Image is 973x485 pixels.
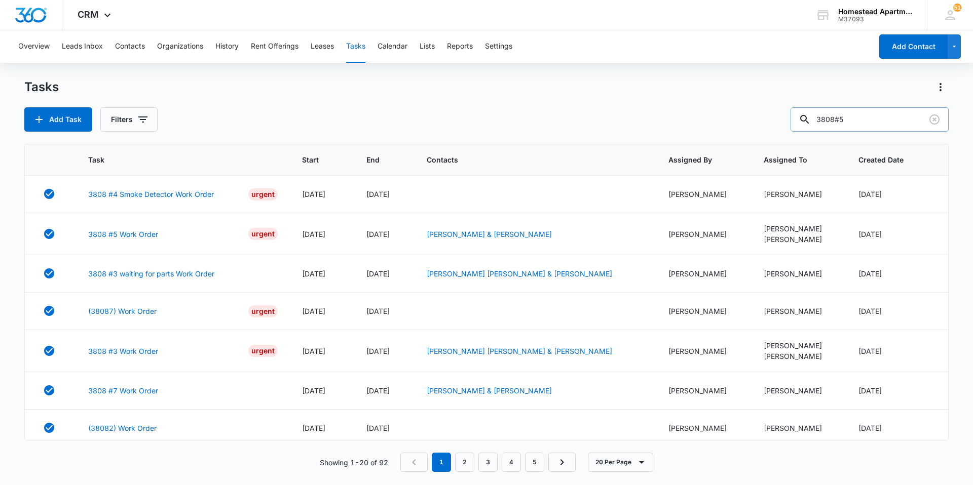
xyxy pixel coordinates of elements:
span: [DATE] [366,269,390,278]
div: notifications count [953,4,961,12]
a: (38087) Work Order [88,306,157,316]
div: Urgent [248,188,278,200]
div: [PERSON_NAME] [764,351,835,361]
button: 20 Per Page [588,453,653,472]
button: Organizations [157,30,203,63]
button: History [215,30,239,63]
span: Assigned To [764,154,820,165]
a: Page 4 [502,453,521,472]
button: Contacts [115,30,145,63]
span: [DATE] [858,424,882,432]
button: Overview [18,30,50,63]
span: 51 [953,4,961,12]
span: [DATE] [858,307,882,315]
span: [DATE] [302,347,325,355]
a: Page 2 [455,453,474,472]
button: Reports [447,30,473,63]
span: [DATE] [858,347,882,355]
span: [DATE] [302,307,325,315]
a: [PERSON_NAME] & [PERSON_NAME] [427,230,552,238]
a: 3808 #5 Work Order [88,229,158,239]
div: account name [838,8,912,16]
span: [DATE] [858,230,882,238]
a: Next Page [548,453,576,472]
nav: Pagination [400,453,576,472]
button: Settings [485,30,512,63]
div: [PERSON_NAME] [668,189,739,199]
span: Task [88,154,263,165]
div: [PERSON_NAME] [764,306,835,316]
a: 3808 #3 waiting for parts Work Order [88,268,214,279]
span: Assigned By [668,154,725,165]
span: [DATE] [302,190,325,198]
div: [PERSON_NAME] [764,189,835,199]
button: Add Task [24,107,92,132]
em: 1 [432,453,451,472]
span: [DATE] [366,307,390,315]
a: 3808 #7 Work Order [88,385,158,396]
div: [PERSON_NAME] [764,223,835,234]
a: (38082) Work Order [88,423,157,433]
button: Actions [932,79,949,95]
span: [DATE] [366,386,390,395]
a: Page 5 [525,453,544,472]
a: 3808 #3 Work Order [88,346,158,356]
span: Created Date [858,154,917,165]
button: Calendar [378,30,407,63]
a: [PERSON_NAME] [PERSON_NAME] & [PERSON_NAME] [427,347,612,355]
div: [PERSON_NAME] [668,346,739,356]
div: [PERSON_NAME] [668,385,739,396]
span: [DATE] [858,386,882,395]
p: Showing 1-20 of 92 [320,457,388,468]
span: Contacts [427,154,629,165]
div: [PERSON_NAME] [764,423,835,433]
a: 3808 #4 Smoke Detector Work Order [88,189,214,199]
div: [PERSON_NAME] [668,268,739,279]
div: [PERSON_NAME] [764,268,835,279]
button: Leases [311,30,334,63]
button: Add Contact [879,34,948,59]
input: Search Tasks [791,107,949,132]
div: account id [838,16,912,23]
span: End [366,154,388,165]
div: [PERSON_NAME] [668,306,739,316]
div: Urgent [248,228,278,240]
span: [DATE] [366,347,390,355]
span: Start [302,154,327,165]
div: Urgent [248,305,278,317]
button: Tasks [346,30,365,63]
span: [DATE] [302,424,325,432]
div: [PERSON_NAME] [764,385,835,396]
a: [PERSON_NAME] & [PERSON_NAME] [427,386,552,395]
button: Rent Offerings [251,30,298,63]
span: [DATE] [302,386,325,395]
button: Lists [420,30,435,63]
span: CRM [78,9,99,20]
span: [DATE] [366,230,390,238]
span: [DATE] [302,230,325,238]
h1: Tasks [24,79,59,95]
button: Clear [926,111,943,128]
div: [PERSON_NAME] [668,229,739,239]
span: [DATE] [366,424,390,432]
span: [DATE] [858,269,882,278]
div: [PERSON_NAME] [764,234,835,245]
span: [DATE] [366,190,390,198]
a: [PERSON_NAME] [PERSON_NAME] & [PERSON_NAME] [427,269,612,278]
div: Urgent [248,345,278,357]
span: [DATE] [858,190,882,198]
button: Filters [100,107,158,132]
a: Page 3 [478,453,498,472]
div: [PERSON_NAME] [764,340,835,351]
span: [DATE] [302,269,325,278]
div: [PERSON_NAME] [668,423,739,433]
button: Leads Inbox [62,30,103,63]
